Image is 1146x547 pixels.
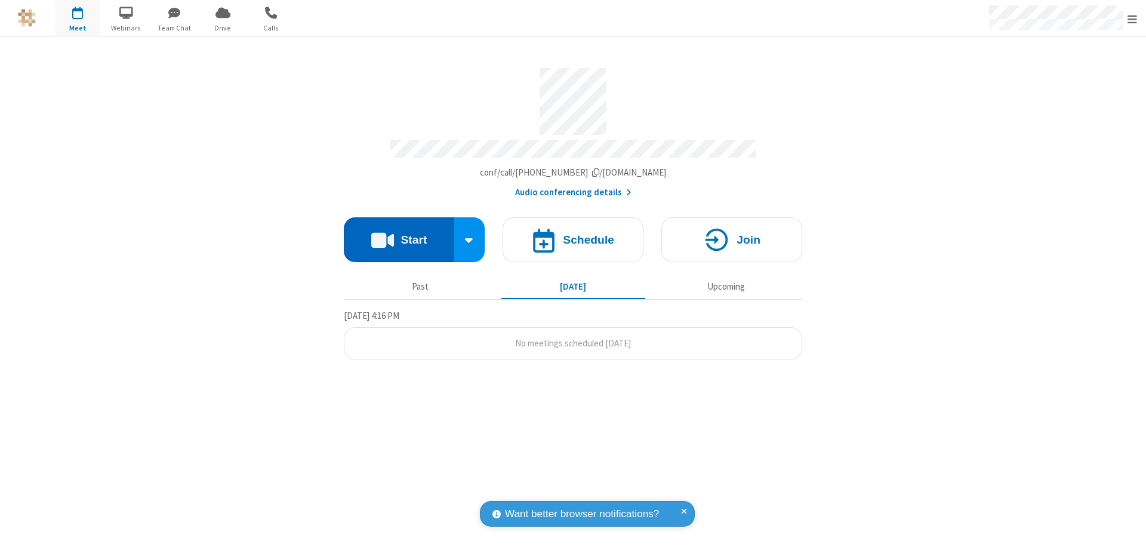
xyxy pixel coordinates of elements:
[401,234,427,245] h4: Start
[104,23,149,33] span: Webinars
[737,234,760,245] h4: Join
[480,167,667,178] span: Copy my meeting room link
[661,217,802,262] button: Join
[480,166,667,180] button: Copy my meeting room linkCopy my meeting room link
[249,23,294,33] span: Calls
[56,23,100,33] span: Meet
[1116,516,1137,539] iframe: Chat
[515,337,631,349] span: No meetings scheduled [DATE]
[344,59,802,199] section: Account details
[515,186,631,199] button: Audio conferencing details
[344,310,399,321] span: [DATE] 4:16 PM
[654,275,798,298] button: Upcoming
[454,217,485,262] div: Start conference options
[201,23,245,33] span: Drive
[344,309,802,360] section: Today's Meetings
[18,9,36,27] img: QA Selenium DO NOT DELETE OR CHANGE
[344,217,454,262] button: Start
[505,506,659,522] span: Want better browser notifications?
[349,275,492,298] button: Past
[503,217,643,262] button: Schedule
[563,234,614,245] h4: Schedule
[501,275,645,298] button: [DATE]
[152,23,197,33] span: Team Chat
